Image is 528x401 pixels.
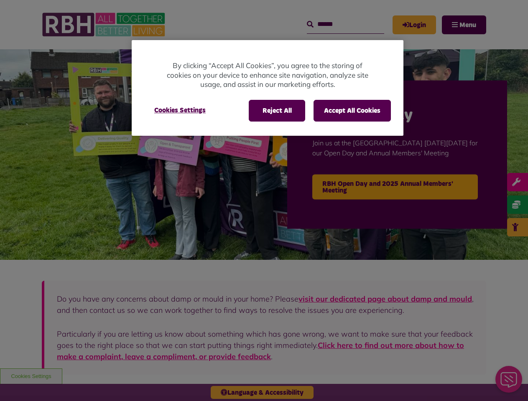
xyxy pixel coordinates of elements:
[132,40,403,136] div: Cookie banner
[165,61,370,89] p: By clicking “Accept All Cookies”, you agree to the storing of cookies on your device to enhance s...
[144,100,216,121] button: Cookies Settings
[314,100,391,122] button: Accept All Cookies
[249,100,305,122] button: Reject All
[132,40,403,136] div: Privacy
[5,3,32,29] div: Close Web Assistant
